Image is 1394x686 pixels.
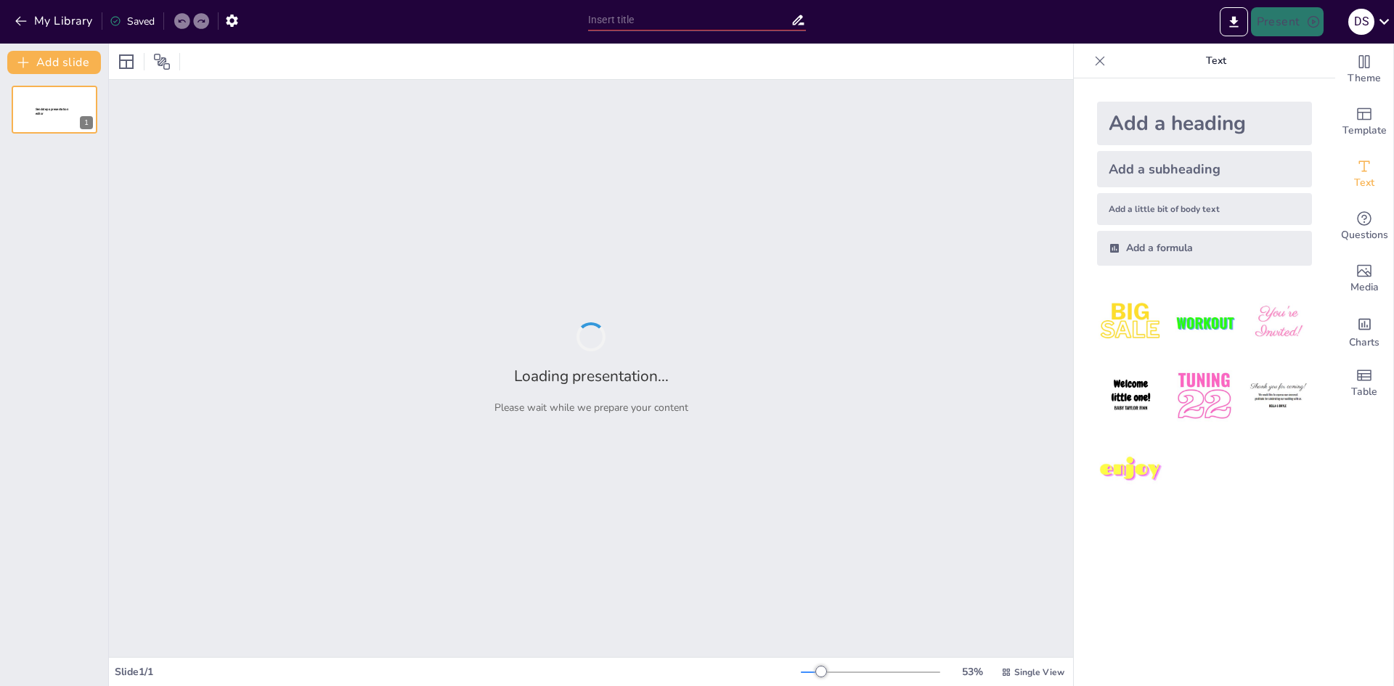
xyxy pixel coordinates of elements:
[1170,362,1238,430] img: 5.jpeg
[110,15,155,28] div: Saved
[11,9,99,33] button: My Library
[1220,7,1248,36] button: Export to PowerPoint
[1097,151,1312,187] div: Add a subheading
[494,401,688,415] p: Please wait while we prepare your content
[1335,44,1393,96] div: Change the overall theme
[36,107,68,115] span: Sendsteps presentation editor
[1097,193,1312,225] div: Add a little bit of body text
[12,86,97,134] div: 1
[1342,123,1387,139] span: Template
[1244,289,1312,356] img: 3.jpeg
[1335,357,1393,409] div: Add a table
[955,665,990,679] div: 53 %
[115,665,801,679] div: Slide 1 / 1
[1335,305,1393,357] div: Add charts and graphs
[7,51,101,74] button: Add slide
[1097,436,1165,504] img: 7.jpeg
[153,53,171,70] span: Position
[1335,253,1393,305] div: Add images, graphics, shapes or video
[1112,44,1321,78] p: Text
[1097,289,1165,356] img: 1.jpeg
[1335,148,1393,200] div: Add text boxes
[115,50,138,73] div: Layout
[514,366,669,386] h2: Loading presentation...
[1251,7,1324,36] button: Present
[1350,279,1379,295] span: Media
[1097,231,1312,266] div: Add a formula
[1341,227,1388,243] span: Questions
[1348,9,1374,35] div: D S
[1335,200,1393,253] div: Get real-time input from your audience
[1348,70,1381,86] span: Theme
[1348,7,1374,36] button: D S
[1014,666,1064,678] span: Single View
[1097,362,1165,430] img: 4.jpeg
[80,116,93,129] div: 1
[1097,102,1312,145] div: Add a heading
[588,9,791,30] input: Insert title
[1244,362,1312,430] img: 6.jpeg
[1349,335,1379,351] span: Charts
[1170,289,1238,356] img: 2.jpeg
[1351,384,1377,400] span: Table
[1354,175,1374,191] span: Text
[1335,96,1393,148] div: Add ready made slides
